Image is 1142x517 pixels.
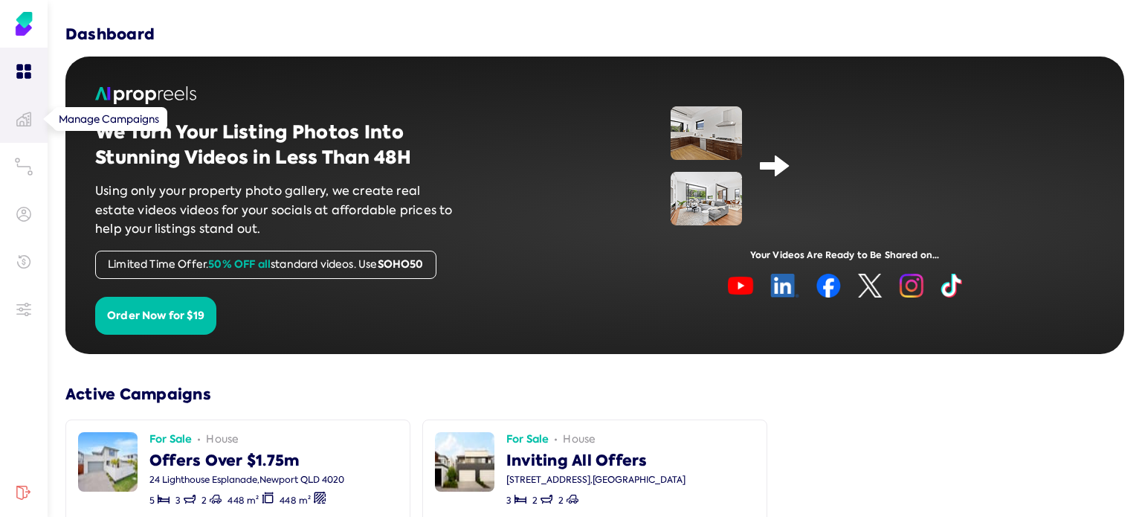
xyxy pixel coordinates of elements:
[506,432,549,447] span: For Sale
[95,251,436,279] div: Limited Time Offer. standard videos. Use
[95,182,459,239] p: Using only your property photo gallery, we create real estate videos videos for your socials at a...
[149,495,155,507] span: 5
[728,274,962,298] img: image
[95,297,216,335] button: Order Now for $19
[95,120,459,170] h2: We Turn Your Listing Photos Into Stunning Videos in Less Than 48H
[149,447,344,471] div: Offers Over $1.75m
[78,432,138,492] img: image
[149,432,192,447] span: For Sale
[149,474,344,486] div: 24 Lighthouse Esplanade , Newport QLD 4020
[671,172,742,225] img: image
[563,432,596,447] span: house
[65,384,1124,405] h3: Active Campaigns
[206,432,239,447] span: house
[12,12,36,36] img: Soho Agent Portal Home
[807,106,1019,225] iframe: Demo
[532,495,538,507] span: 2
[506,495,512,507] span: 3
[506,474,685,486] div: [STREET_ADDRESS] , [GEOGRAPHIC_DATA]
[378,257,424,272] span: SOHO50
[671,106,742,160] img: image
[280,495,311,507] span: 448 m²
[65,24,155,45] h3: Dashboard
[506,447,685,471] div: Inviting All Offers
[175,495,181,507] span: 3
[228,495,259,507] span: 448 m²
[435,432,494,492] img: image
[595,249,1094,262] div: Your Videos Are Ready to Be Shared on...
[208,257,271,272] span: 50% OFF all
[558,495,564,507] span: 2
[95,307,216,323] a: Order Now for $19
[201,495,207,507] span: 2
